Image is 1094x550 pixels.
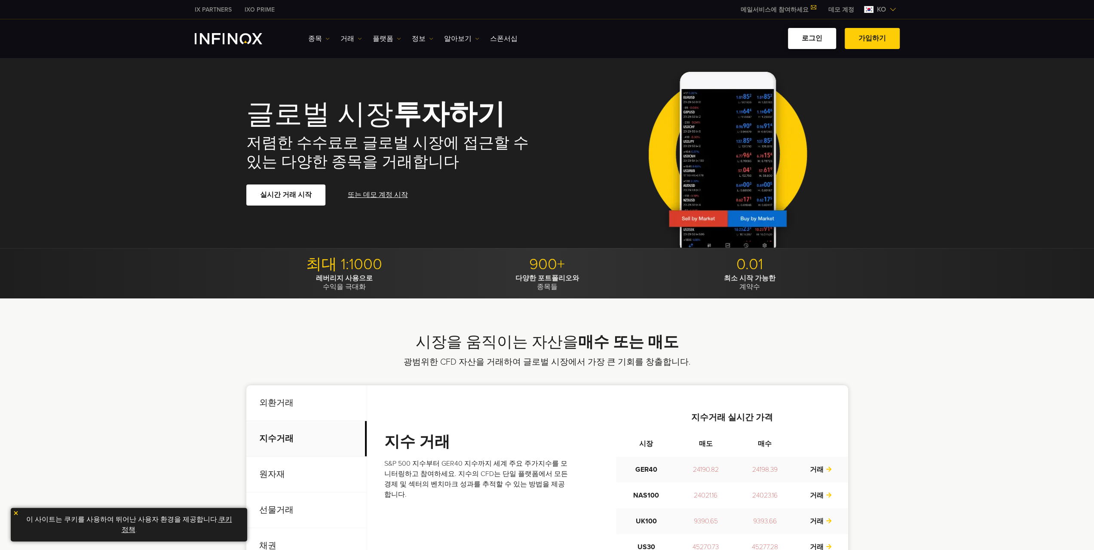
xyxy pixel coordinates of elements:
[810,465,832,474] a: 거래
[238,5,281,14] a: INFINOX
[246,100,535,129] h1: 글로벌 시장
[246,492,367,528] p: 선물거래
[449,274,645,291] p: 종목들
[616,431,676,457] th: 시장
[616,482,676,508] td: NAS100
[308,34,330,44] a: 종목
[578,333,679,351] strong: 매수 또는 매도
[810,517,832,525] a: 거래
[490,34,518,44] a: 스폰서십
[246,134,535,172] h2: 저렴한 수수료로 글로벌 시장에 접근할 수 있는 다양한 종목을 거래합니다
[13,510,19,516] img: yellow close icon
[412,34,433,44] a: 정보
[788,28,836,49] a: 로그인
[348,356,746,368] p: 광범위한 CFD 자산을 거래하여 글로벌 시장에서 가장 큰 기회를 창출합니다.
[845,28,900,49] a: 가입하기
[822,5,861,14] a: INFINOX MENU
[15,512,243,537] p: 이 사이트는 쿠키를 사용하여 뛰어난 사용자 환경을 제공합니다. .
[691,412,773,423] strong: 지수거래 실시간 가격
[384,458,570,500] p: S&P 500 지수부터 GER40 지수까지 세계 주요 주가지수를 모니터링하고 참여하세요. 지수의 CFD는 단일 플랫폼에서 모든 경제 및 섹터의 벤치마크 성과를 추적할 수 있는...
[246,385,367,421] p: 외환거래
[676,508,735,534] td: 9390.65
[724,274,775,283] strong: 최소 시작 가능한
[444,34,479,44] a: 알아보기
[734,6,822,13] a: 메일서비스에 참여하세요
[195,33,282,44] a: INFINOX Logo
[652,274,848,291] p: 계약수
[393,98,505,132] strong: 투자하기
[246,421,367,457] p: 지수거래
[676,431,735,457] th: 매도
[873,4,889,15] span: ko
[188,5,238,14] a: INFINOX
[246,274,443,291] p: 수익을 극대화
[449,255,645,274] p: 900+
[652,255,848,274] p: 0.01
[340,34,362,44] a: 거래
[616,508,676,534] td: UK100
[735,508,794,534] td: 9393.66
[384,433,450,451] strong: 지수 거래
[246,457,367,492] p: 원자재
[515,274,579,283] strong: 다양한 포트폴리오와
[735,457,794,482] td: 24198.39
[246,255,443,274] p: 최대 1:1000
[316,274,373,283] strong: 레버리지 사용으로
[735,431,794,457] th: 매수
[347,184,409,206] a: 또는 데모 계정 시작
[810,491,832,500] a: 거래
[373,34,401,44] a: 플랫폼
[676,457,735,482] td: 24190.82
[616,457,676,482] td: GER40
[246,333,848,352] h2: 시장을 움직이는 자산을
[676,482,735,508] td: 24021.16
[735,482,794,508] td: 24023.16
[246,184,325,206] a: 실시간 거래 시작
